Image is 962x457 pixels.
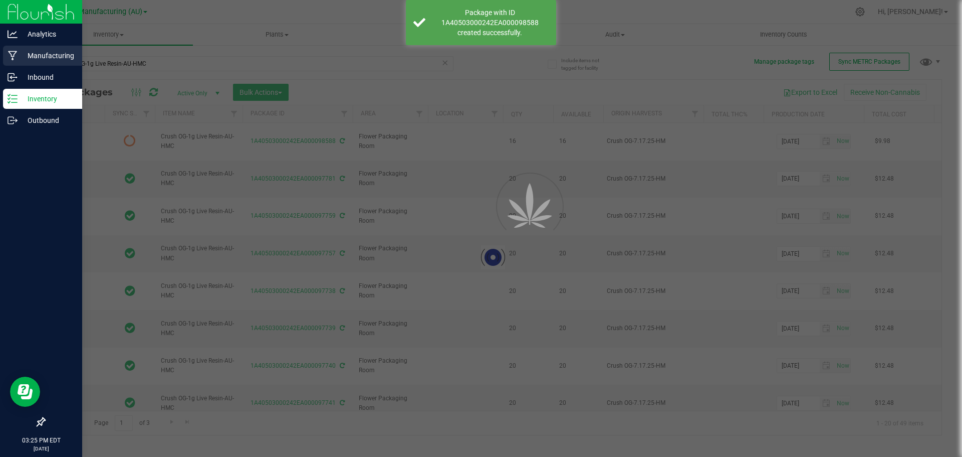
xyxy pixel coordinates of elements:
p: Outbound [18,114,78,126]
p: Inventory [18,93,78,105]
p: Manufacturing [18,50,78,62]
inline-svg: Outbound [8,115,18,125]
p: Inbound [18,71,78,83]
inline-svg: Analytics [8,29,18,39]
inline-svg: Inventory [8,94,18,104]
inline-svg: Manufacturing [8,51,18,61]
p: [DATE] [5,445,78,452]
inline-svg: Inbound [8,72,18,82]
iframe: Resource center [10,377,40,407]
p: 03:25 PM EDT [5,436,78,445]
div: Package with ID 1A40503000242EA000098588 created successfully. [431,8,549,38]
p: Analytics [18,28,78,40]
